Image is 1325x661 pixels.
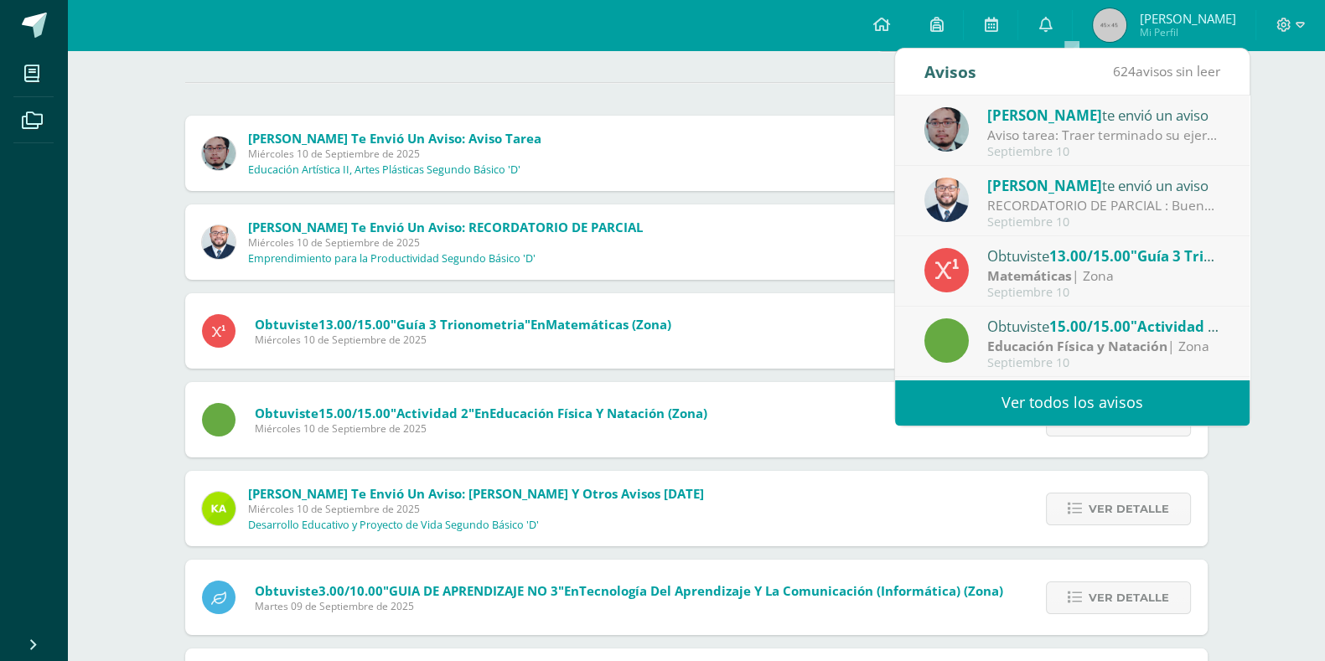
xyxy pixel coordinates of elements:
[987,286,1220,300] div: Septiembre 10
[1113,62,1136,80] span: 624
[924,107,969,152] img: 5fac68162d5e1b6fbd390a6ac50e103d.png
[987,356,1220,370] div: Septiembre 10
[202,492,235,525] img: 80c6179f4b1d2e3660951566ef3c631f.png
[255,333,671,347] span: Miércoles 10 de Septiembre de 2025
[255,316,671,333] span: Obtuviste en
[383,582,564,599] span: "GUIA DE APRENDIZAJE NO 3"
[987,315,1220,337] div: Obtuviste en
[248,219,643,235] span: [PERSON_NAME] te envió un aviso: RECORDATORIO DE PARCIAL
[248,130,541,147] span: [PERSON_NAME] te envió un aviso: Aviso tarea
[255,599,1003,613] span: Martes 09 de Septiembre de 2025
[248,235,643,250] span: Miércoles 10 de Septiembre de 2025
[987,104,1220,126] div: te envió un aviso
[1089,582,1169,613] span: Ver detalle
[248,252,536,266] p: Emprendimiento para la Productividad Segundo Básico 'D'
[1139,10,1235,27] span: [PERSON_NAME]
[248,147,541,161] span: Miércoles 10 de Septiembre de 2025
[255,405,707,421] span: Obtuviste en
[248,519,539,532] p: Desarrollo Educativo y Proyecto de Vida Segundo Básico 'D'
[579,582,1003,599] span: Tecnología del Aprendizaje y la Comunicación (Informática) (Zona)
[255,582,1003,599] span: Obtuviste en
[987,145,1220,159] div: Septiembre 10
[248,163,520,177] p: Educación Artística II, Artes Plásticas Segundo Básico 'D'
[489,405,707,421] span: Educación Física y Natación (Zona)
[1049,317,1131,336] span: 15.00/15.00
[987,266,1072,285] strong: Matemáticas
[546,316,671,333] span: Matemáticas (Zona)
[987,337,1167,355] strong: Educación Física y Natación
[987,245,1220,266] div: Obtuviste en
[987,126,1220,145] div: Aviso tarea: Traer terminado su ejercicio de los volumenes con fondo de cielo
[987,337,1220,356] div: | Zona
[987,196,1220,215] div: RECORDATORIO DE PARCIAL : Buenas tardes Jovenes, se les recuerda que mañana hay parcial. Estudien...
[248,485,704,502] span: [PERSON_NAME] te envió un aviso: [PERSON_NAME] y otros avisos [DATE]
[202,137,235,170] img: 5fac68162d5e1b6fbd390a6ac50e103d.png
[924,178,969,222] img: eaa624bfc361f5d4e8a554d75d1a3cf6.png
[987,106,1102,125] span: [PERSON_NAME]
[255,421,707,436] span: Miércoles 10 de Septiembre de 2025
[987,215,1220,230] div: Septiembre 10
[318,582,383,599] span: 3.00/10.00
[318,316,391,333] span: 13.00/15.00
[1113,62,1220,80] span: avisos sin leer
[318,405,391,421] span: 15.00/15.00
[248,502,704,516] span: Miércoles 10 de Septiembre de 2025
[1131,246,1283,266] span: "Guía 3 Trionometria"
[1049,246,1131,266] span: 13.00/15.00
[391,405,474,421] span: "Actividad 2"
[202,225,235,259] img: eaa624bfc361f5d4e8a554d75d1a3cf6.png
[1089,493,1169,524] span: Ver detalle
[1131,317,1223,336] span: "Actividad 2"
[987,174,1220,196] div: te envió un aviso
[924,49,976,95] div: Avisos
[987,266,1220,286] div: | Zona
[895,380,1250,426] a: Ver todos los avisos
[391,316,531,333] span: "Guía 3 Trionometria"
[1093,8,1126,42] img: 45x45
[987,176,1102,195] span: [PERSON_NAME]
[1139,25,1235,39] span: Mi Perfil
